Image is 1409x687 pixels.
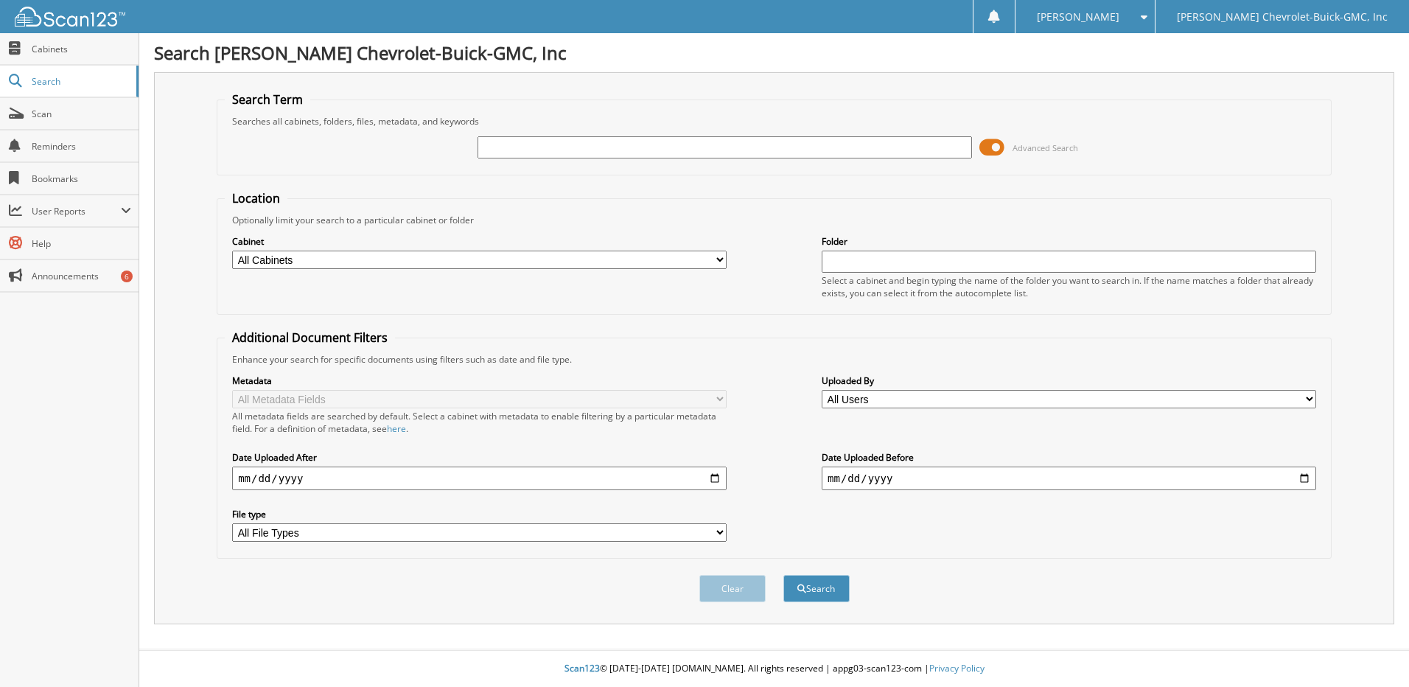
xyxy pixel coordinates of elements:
span: Advanced Search [1013,142,1078,153]
iframe: Chat Widget [1335,616,1409,687]
label: Cabinet [232,235,727,248]
img: scan123-logo-white.svg [15,7,125,27]
div: © [DATE]-[DATE] [DOMAIN_NAME]. All rights reserved | appg03-scan123-com | [139,651,1409,687]
button: Clear [699,575,766,602]
div: Select a cabinet and begin typing the name of the folder you want to search in. If the name match... [822,274,1316,299]
span: Scan123 [564,662,600,674]
span: User Reports [32,205,121,217]
label: Folder [822,235,1316,248]
span: Help [32,237,131,250]
a: here [387,422,406,435]
div: 6 [121,271,133,282]
legend: Location [225,190,287,206]
span: Search [32,75,129,88]
h1: Search [PERSON_NAME] Chevrolet-Buick-GMC, Inc [154,41,1394,65]
div: Enhance your search for specific documents using filters such as date and file type. [225,353,1324,366]
span: Scan [32,108,131,120]
div: Searches all cabinets, folders, files, metadata, and keywords [225,115,1324,128]
label: Metadata [232,374,727,387]
span: [PERSON_NAME] Chevrolet-Buick-GMC, Inc [1177,13,1388,21]
label: Date Uploaded After [232,451,727,464]
div: All metadata fields are searched by default. Select a cabinet with metadata to enable filtering b... [232,410,727,435]
input: end [822,467,1316,490]
label: Date Uploaded Before [822,451,1316,464]
span: Announcements [32,270,131,282]
span: Reminders [32,140,131,153]
span: Bookmarks [32,172,131,185]
div: Optionally limit your search to a particular cabinet or folder [225,214,1324,226]
label: Uploaded By [822,374,1316,387]
input: start [232,467,727,490]
a: Privacy Policy [929,662,985,674]
label: File type [232,508,727,520]
button: Search [783,575,850,602]
span: [PERSON_NAME] [1037,13,1119,21]
legend: Search Term [225,91,310,108]
span: Cabinets [32,43,131,55]
legend: Additional Document Filters [225,329,395,346]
